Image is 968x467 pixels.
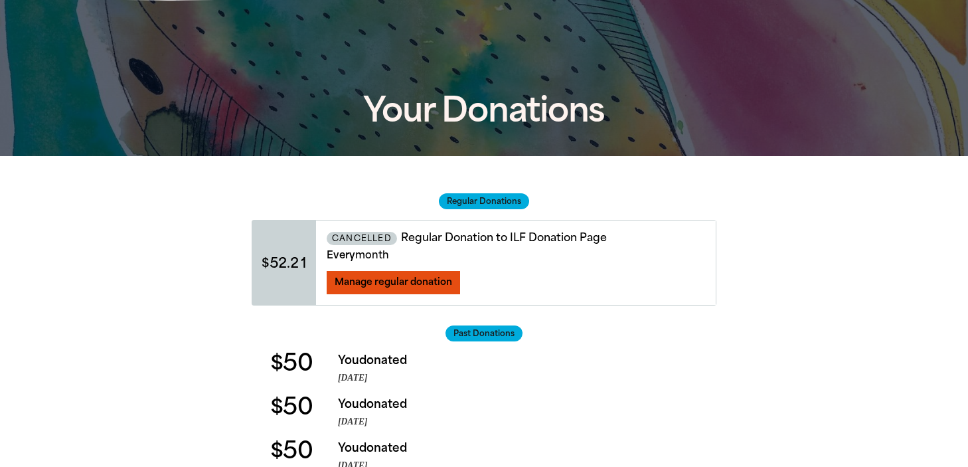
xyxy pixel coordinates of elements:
span: Every [327,249,355,261]
p: Regular Donation to ILF Donation Page [327,231,705,245]
span: donated [359,353,407,367]
span: Manage regular donation [335,276,452,288]
em: You [338,441,359,454]
span: CANCELLED [327,232,397,245]
span: Past Donations [445,326,523,341]
span: Regular Donations [439,193,529,209]
span: $50 [270,440,312,462]
em: You [338,353,359,367]
span: $52.21 [252,221,316,304]
span: donated [359,441,407,454]
span: donated [359,397,407,411]
span: $50 [270,396,312,419]
span: Your Donations [363,90,605,130]
div: Paginated content [252,220,716,305]
p: [DATE] [338,371,716,385]
em: You [338,397,359,411]
strong: month [355,249,389,261]
span: $50 [270,352,312,375]
button: Manage regular donation [327,271,460,294]
p: [DATE] [338,415,716,428]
